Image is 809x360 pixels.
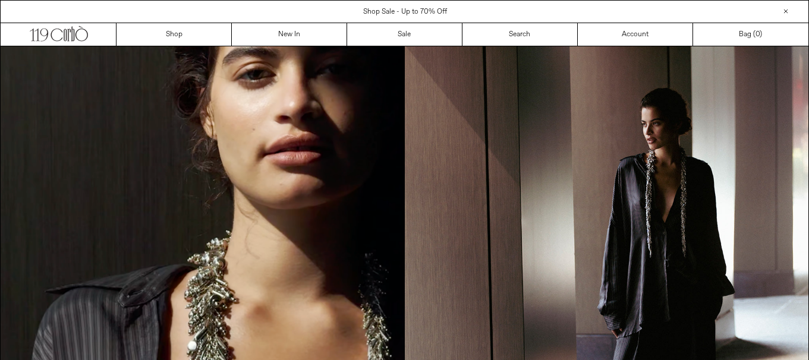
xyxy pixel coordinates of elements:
span: 0 [756,30,760,39]
span: ) [756,29,762,40]
a: Search [462,23,578,46]
a: Sale [347,23,462,46]
a: Bag () [693,23,808,46]
a: Shop [117,23,232,46]
a: New In [232,23,347,46]
a: Shop Sale - Up to 70% Off [363,7,447,17]
a: Account [578,23,693,46]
